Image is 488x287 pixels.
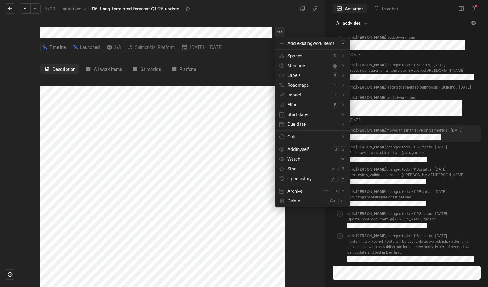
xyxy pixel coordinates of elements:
[287,186,318,196] span: Archive
[321,188,331,194] kbd: ctrl
[328,198,339,204] kbd: ctrl
[287,154,337,164] span: Watch
[340,166,346,172] kbd: b
[287,164,327,174] span: Star
[287,174,327,183] span: Open history
[332,53,338,59] kbd: s
[287,38,337,48] span: Add existing work item s
[287,110,338,119] span: Start date
[287,61,330,71] span: Members
[340,146,346,152] kbd: s
[287,90,330,100] span: Impact
[287,71,330,80] span: Labels
[340,40,346,46] kbd: +
[332,92,338,98] kbd: i
[340,198,346,204] kbd: ⟵
[332,82,338,88] kbd: p
[287,80,330,90] span: Roadmaps
[330,166,339,172] kbd: alt
[287,51,330,61] span: Spaces
[333,188,339,194] kbd: ⇧
[330,176,339,182] kbd: alt
[332,72,338,78] kbd: #
[340,156,346,162] kbd: w
[332,63,338,69] kbd: @
[287,119,338,129] span: Due date
[287,144,330,154] span: Add myself
[340,176,346,182] kbd: h
[287,196,326,206] span: Delete
[340,188,346,194] kbd: a
[287,100,330,110] span: Effort
[332,102,338,108] kbd: e
[333,146,339,152] kbd: ⇧
[287,132,338,142] span: Color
